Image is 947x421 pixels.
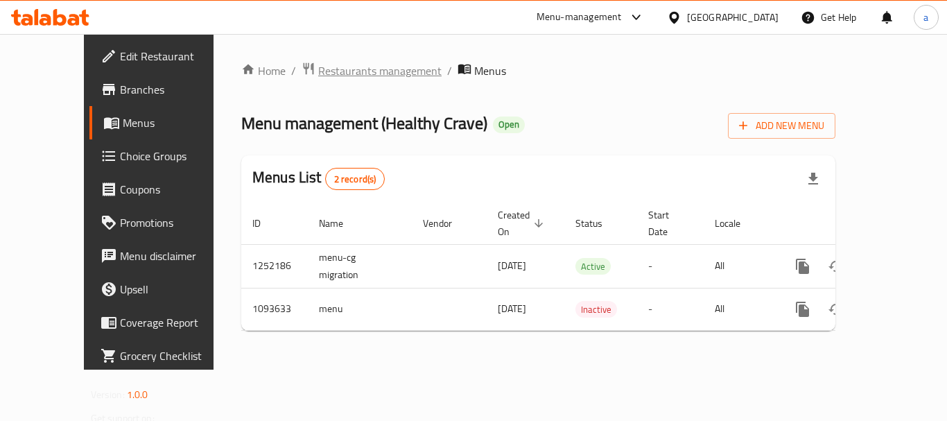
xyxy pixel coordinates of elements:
h2: Menus List [252,167,385,190]
span: 2 record(s) [326,173,385,186]
span: Coupons [120,181,231,198]
a: Grocery Checklist [89,339,242,372]
td: menu-cg migration [308,244,412,288]
table: enhanced table [241,203,930,331]
a: Home [241,62,286,79]
span: Version: [91,386,125,404]
a: Menus [89,106,242,139]
div: Open [493,117,525,133]
a: Coupons [89,173,242,206]
span: Inactive [575,302,617,318]
span: a [923,10,928,25]
a: Choice Groups [89,139,242,173]
span: Branches [120,81,231,98]
button: more [786,293,819,326]
span: Menu management ( Healthy Crave ) [241,108,487,139]
td: - [637,288,704,330]
nav: breadcrumb [241,62,835,80]
a: Menu disclaimer [89,239,242,273]
span: Menus [474,62,506,79]
span: Choice Groups [120,148,231,164]
div: Active [575,258,611,275]
li: / [447,62,452,79]
a: Restaurants management [302,62,442,80]
span: Active [575,259,611,275]
span: Menu disclaimer [120,248,231,264]
span: Menus [123,114,231,131]
span: Open [493,119,525,130]
button: more [786,250,819,283]
span: Locale [715,215,758,232]
span: [DATE] [498,300,526,318]
span: [DATE] [498,257,526,275]
div: Inactive [575,301,617,318]
td: All [704,244,775,288]
span: 1.0.0 [127,386,148,404]
button: Change Status [819,250,853,283]
td: menu [308,288,412,330]
a: Branches [89,73,242,106]
span: Name [319,215,361,232]
span: Start Date [648,207,687,240]
span: Created On [498,207,548,240]
span: Status [575,215,620,232]
span: Restaurants management [318,62,442,79]
div: Total records count [325,168,385,190]
a: Edit Restaurant [89,40,242,73]
span: Promotions [120,214,231,231]
td: 1252186 [241,244,308,288]
span: Edit Restaurant [120,48,231,65]
td: 1093633 [241,288,308,330]
a: Coverage Report [89,306,242,339]
li: / [291,62,296,79]
button: Change Status [819,293,853,326]
span: Upsell [120,281,231,298]
div: [GEOGRAPHIC_DATA] [687,10,779,25]
div: Export file [797,162,830,196]
th: Actions [775,203,930,245]
span: Vendor [423,215,470,232]
td: - [637,244,704,288]
span: Coverage Report [120,314,231,331]
a: Promotions [89,206,242,239]
div: Menu-management [537,9,622,26]
td: All [704,288,775,330]
span: ID [252,215,279,232]
span: Grocery Checklist [120,347,231,364]
a: Upsell [89,273,242,306]
button: Add New Menu [728,113,835,139]
span: Add New Menu [739,117,824,135]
